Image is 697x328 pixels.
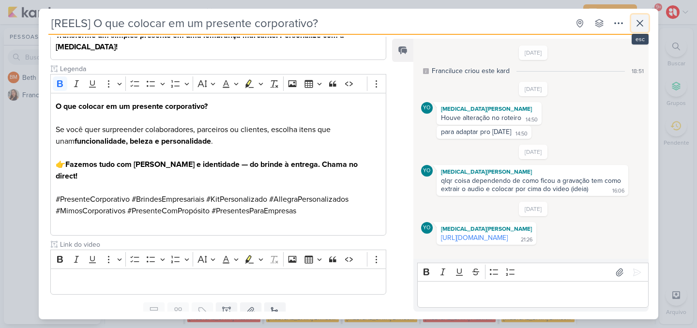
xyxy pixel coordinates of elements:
[50,250,386,268] div: Editor toolbar
[56,159,381,182] p: 👉
[56,194,381,217] p: #PresenteCorporativo #BrindesEmpresariais #KitPersonalizado #AllegraPersonalizados #MimosCorporat...
[612,187,624,195] div: 16:06
[58,64,386,74] input: Texto sem título
[48,15,569,32] input: Kard Sem Título
[521,236,532,244] div: 21:26
[417,263,649,282] div: Editor toolbar
[439,224,534,234] div: [MEDICAL_DATA][PERSON_NAME]
[632,67,644,75] div: 18:51
[441,114,521,122] div: Houve alteração no roteiro
[432,66,510,76] div: Franciluce criou este kard
[421,222,433,234] div: Yasmin Oliveira
[50,268,386,295] div: Editor editing area: main
[632,34,649,45] div: esc
[56,112,381,147] p: Se você quer surpreender colaboradores, parceiros ou clientes, escolha itens que unam .
[526,116,538,124] div: 14:50
[421,102,433,114] div: Yasmin Oliveira
[423,168,430,174] p: YO
[441,128,511,136] div: para adaptar pro [DATE]
[423,225,430,231] p: YO
[515,130,528,138] div: 14:50
[50,93,386,236] div: Editor editing area: main
[417,281,649,308] div: Editor editing area: main
[75,136,211,146] strong: funcionalidade, beleza e personalidade
[56,102,208,111] strong: O que colocar em um presente corporativo?
[58,239,386,250] input: Texto sem título
[441,177,623,193] div: qlqr coisa dependendo de como ficou a gravação tem como extrair o audio e colocar por cima do vid...
[56,160,358,181] strong: Fazemos tudo com [PERSON_NAME] e identidade — do brinde à entrega. Chama no direct!
[441,234,508,242] a: [URL][DOMAIN_NAME]
[50,74,386,93] div: Editor toolbar
[423,105,430,111] p: YO
[439,167,626,177] div: [MEDICAL_DATA][PERSON_NAME]
[439,104,540,114] div: [MEDICAL_DATA][PERSON_NAME]
[421,165,433,177] div: Yasmin Oliveira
